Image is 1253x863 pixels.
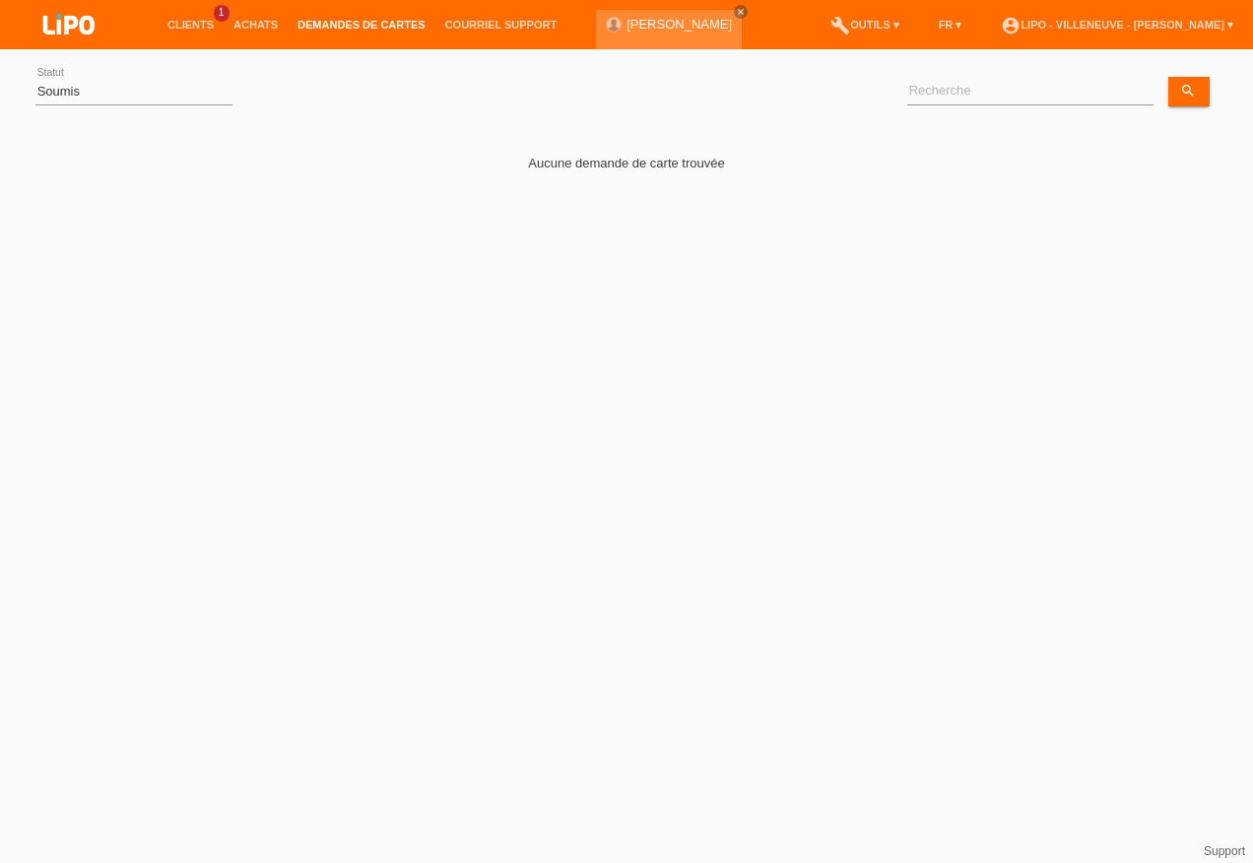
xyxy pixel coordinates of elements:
[734,5,748,19] a: close
[1001,16,1021,35] i: account_circle
[991,19,1243,31] a: account_circleLIPO - Villeneuve - [PERSON_NAME] ▾
[1204,844,1245,858] a: Support
[830,16,850,35] i: build
[821,19,908,31] a: buildOutils ▾
[224,19,288,31] a: Achats
[288,19,435,31] a: Demandes de cartes
[626,17,732,32] a: [PERSON_NAME]
[1168,77,1210,106] a: search
[214,5,230,22] span: 1
[35,126,1218,170] div: Aucune demande de carte trouvée
[435,19,566,31] a: Courriel Support
[158,19,224,31] a: Clients
[929,19,972,31] a: FR ▾
[1180,83,1196,99] i: search
[736,7,746,17] i: close
[20,40,118,55] a: LIPO pay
